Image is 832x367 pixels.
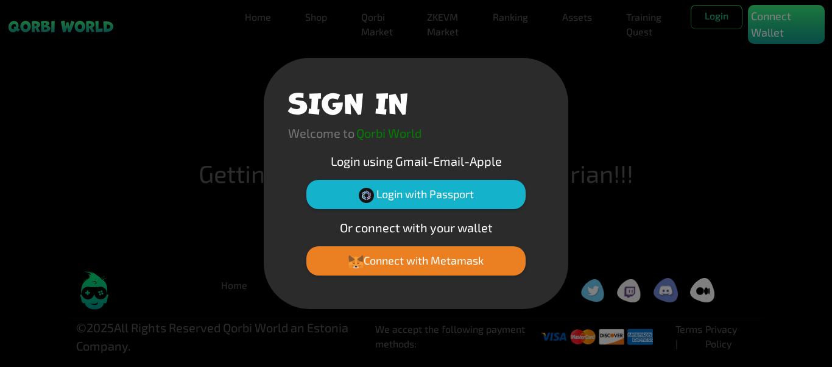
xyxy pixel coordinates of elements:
[306,180,526,209] button: Login with Passport
[356,124,421,142] p: Qorbi World
[288,82,408,119] h1: SIGN IN
[306,246,526,276] button: Connect with Metamask
[288,218,544,237] p: Or connect with your wallet
[288,152,544,170] p: Login using Gmail-Email-Apple
[359,188,374,203] img: Passport Logo
[288,124,354,142] p: Welcome to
